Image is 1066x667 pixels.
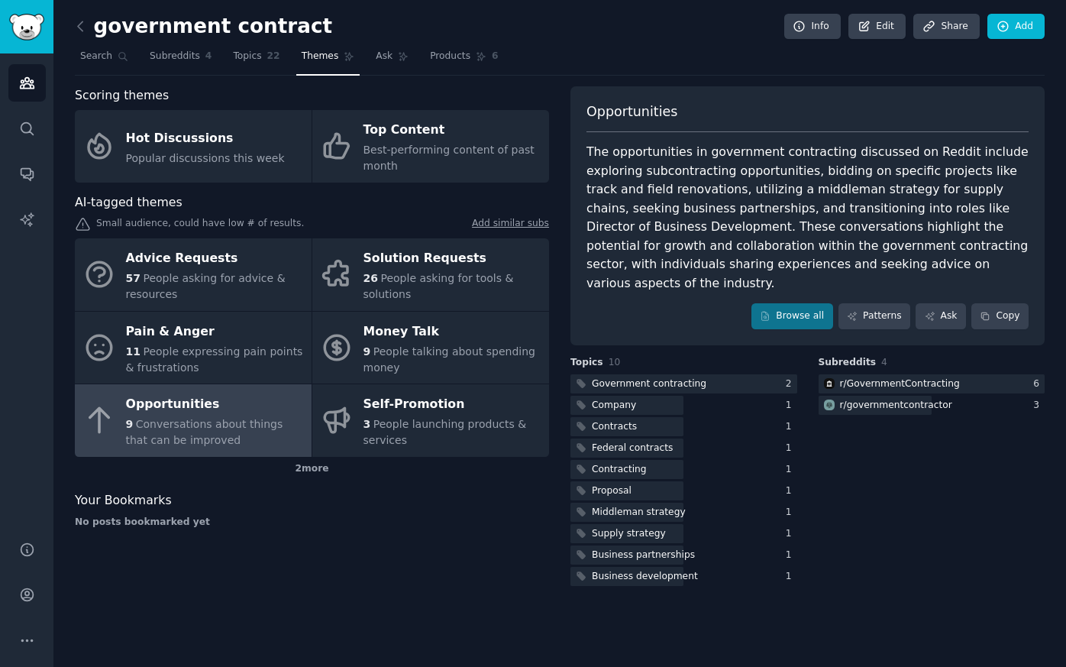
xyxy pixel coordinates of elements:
div: Contracting [592,463,647,477]
div: Proposal [592,484,632,498]
a: Patterns [838,303,910,329]
a: Middleman strategy1 [570,503,797,522]
a: Ask [370,44,414,76]
span: Subreddits [819,356,877,370]
span: Scoring themes [75,86,169,105]
div: Hot Discussions [126,126,285,151]
span: 11 [126,345,141,358]
a: Business partnerships1 [570,546,797,565]
a: Search [75,44,134,76]
img: governmentcontractor [824,400,835,410]
span: Best-performing content of past month [363,144,535,172]
div: 6 [1033,377,1045,391]
div: Self-Promotion [363,393,541,417]
a: Contracts1 [570,417,797,436]
span: Conversations about things that can be improved [126,418,283,446]
span: 3 [363,418,371,430]
div: r/ governmentcontractor [840,399,952,413]
div: The opportunities in government contracting discussed on Reddit include exploring subcontracting ... [586,143,1029,293]
span: 26 [363,272,378,284]
div: 1 [786,484,797,498]
h2: government contract [75,15,332,39]
a: Edit [848,14,906,40]
span: 22 [267,50,280,63]
span: People asking for tools & solutions [363,272,514,300]
a: Opportunities9Conversations about things that can be improved [75,384,312,457]
img: GummySearch logo [9,14,44,40]
div: Small audience, could have low # of results. [75,217,549,233]
span: Products [430,50,470,63]
div: 1 [786,463,797,477]
div: Federal contracts [592,442,673,455]
a: Proposal1 [570,481,797,500]
a: Supply strategy1 [570,524,797,543]
a: Solution Requests26People asking for tools & solutions [312,238,549,311]
span: People talking about spending money [363,345,535,374]
div: r/ GovernmentContracting [840,377,960,391]
span: 4 [881,357,887,367]
a: Subreddits4 [144,44,217,76]
div: 1 [786,420,797,434]
a: Products6 [425,44,503,76]
div: Top Content [363,118,541,143]
a: Pain & Anger11People expressing pain points & frustrations [75,312,312,384]
a: Info [784,14,841,40]
a: Ask [916,303,966,329]
span: Ask [376,50,392,63]
div: Middleman strategy [592,506,686,520]
span: People asking for advice & resources [126,272,286,300]
a: Add similar subs [472,217,549,233]
div: Government contracting [592,377,706,391]
div: 3 [1033,399,1045,413]
a: Self-Promotion3People launching products & services [312,384,549,457]
span: People launching products & services [363,418,527,446]
a: Add [987,14,1045,40]
span: 4 [205,50,212,63]
span: 9 [363,345,371,358]
a: Government contracting2 [570,374,797,393]
div: 1 [786,399,797,413]
div: 1 [786,527,797,541]
span: People expressing pain points & frustrations [126,345,303,374]
a: Advice Requests57People asking for advice & resources [75,238,312,311]
div: Business development [592,570,698,584]
a: governmentcontractorr/governmentcontractor3 [819,396,1045,415]
div: No posts bookmarked yet [75,516,549,529]
div: 1 [786,549,797,562]
span: Themes [302,50,339,63]
span: AI-tagged themes [75,193,183,212]
span: Opportunities [586,102,677,121]
a: Browse all [751,303,833,329]
div: Money Talk [363,319,541,344]
span: 6 [492,50,499,63]
a: Themes [296,44,360,76]
div: Pain & Anger [126,319,304,344]
span: Search [80,50,112,63]
a: Topics22 [228,44,285,76]
div: Contracts [592,420,637,434]
span: 9 [126,418,134,430]
div: Opportunities [126,393,304,417]
div: Supply strategy [592,527,666,541]
a: Share [913,14,979,40]
img: GovernmentContracting [824,378,835,389]
a: Contracting1 [570,460,797,479]
a: Top ContentBest-performing content of past month [312,110,549,183]
a: Business development1 [570,567,797,586]
span: 10 [609,357,621,367]
div: 1 [786,506,797,520]
div: Solution Requests [363,247,541,271]
div: 2 [786,377,797,391]
span: Your Bookmarks [75,491,172,510]
div: 1 [786,570,797,584]
span: Popular discussions this week [126,152,285,164]
span: Topics [233,50,261,63]
a: Federal contracts1 [570,439,797,458]
span: 57 [126,272,141,284]
div: Business partnerships [592,549,695,562]
a: GovernmentContractingr/GovernmentContracting6 [819,374,1045,393]
a: Money Talk9People talking about spending money [312,312,549,384]
a: Company1 [570,396,797,415]
a: Hot DiscussionsPopular discussions this week [75,110,312,183]
div: 1 [786,442,797,455]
